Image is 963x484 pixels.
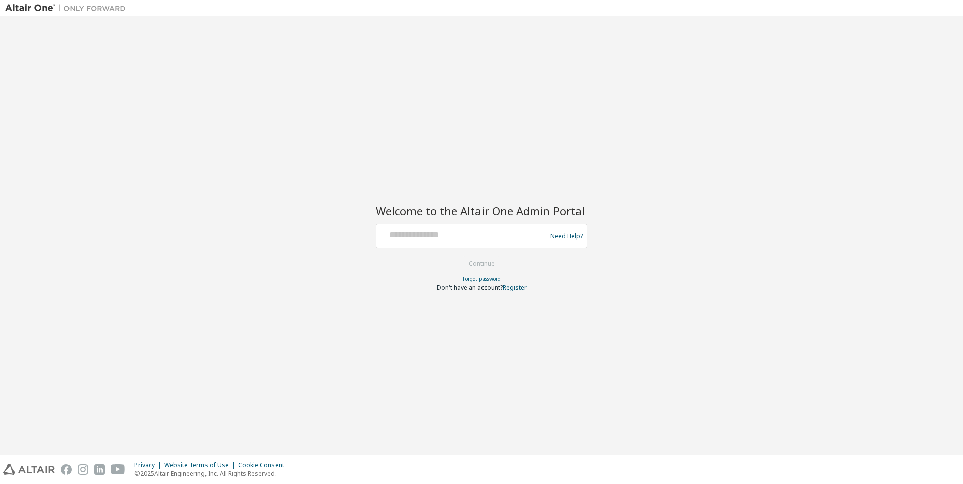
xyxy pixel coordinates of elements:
[78,464,88,475] img: instagram.svg
[3,464,55,475] img: altair_logo.svg
[164,461,238,469] div: Website Terms of Use
[134,461,164,469] div: Privacy
[94,464,105,475] img: linkedin.svg
[61,464,72,475] img: facebook.svg
[134,469,290,478] p: © 2025 Altair Engineering, Inc. All Rights Reserved.
[463,275,501,282] a: Forgot password
[550,236,583,236] a: Need Help?
[437,283,503,292] span: Don't have an account?
[503,283,527,292] a: Register
[238,461,290,469] div: Cookie Consent
[5,3,131,13] img: Altair One
[376,204,587,218] h2: Welcome to the Altair One Admin Portal
[111,464,125,475] img: youtube.svg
